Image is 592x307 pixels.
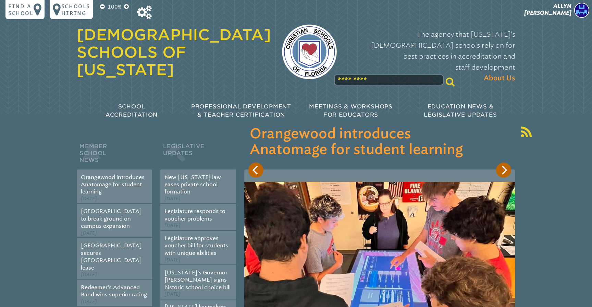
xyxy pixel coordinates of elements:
[164,208,225,222] a: Legislature responds to voucher problems
[424,103,497,118] span: Education News & Legislative Updates
[160,141,236,169] h2: Legislative Updates
[191,103,291,118] span: Professional Development & Teacher Certification
[164,196,181,202] span: [DATE]
[164,174,221,195] a: New [US_STATE] law eases private school formation
[81,174,145,195] a: Orangewood introduces Anatomage for student learning
[81,242,142,271] a: [GEOGRAPHIC_DATA] secures [GEOGRAPHIC_DATA] lease
[248,163,263,178] button: Previous
[348,29,515,84] p: The agency that [US_STATE]’s [DEMOGRAPHIC_DATA] schools rely on for best practices in accreditati...
[8,3,34,16] p: Find a school
[250,126,510,158] h3: Orangewood introduces Anatomage for student learning
[77,141,152,169] h2: Member School News
[282,24,337,79] img: csf-logo-web-colors.png
[164,269,231,291] a: [US_STATE]’s Governor [PERSON_NAME] signs historic school choice bill
[309,103,393,118] span: Meetings & Workshops for Educators
[164,291,181,297] span: [DATE]
[496,163,511,178] button: Next
[81,284,147,298] a: Redeemer’s Advanced Band wins superior rating
[81,299,97,305] span: [DATE]
[61,3,90,16] p: Schools Hiring
[81,230,97,236] span: [DATE]
[106,103,158,118] span: School Accreditation
[524,3,571,16] span: Allyn [PERSON_NAME]
[106,3,123,11] p: 100%
[81,272,97,278] span: [DATE]
[574,3,589,18] img: a54426be94052344887f6ad0d596e897
[164,223,181,228] span: [DATE]
[77,26,271,79] a: [DEMOGRAPHIC_DATA] Schools of [US_STATE]
[81,208,142,229] a: [GEOGRAPHIC_DATA] to break ground on campus expansion
[81,196,97,202] span: [DATE]
[484,73,515,84] span: About Us
[164,235,228,256] a: Legislature approves voucher bill for students with unique abilities
[164,257,181,263] span: [DATE]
